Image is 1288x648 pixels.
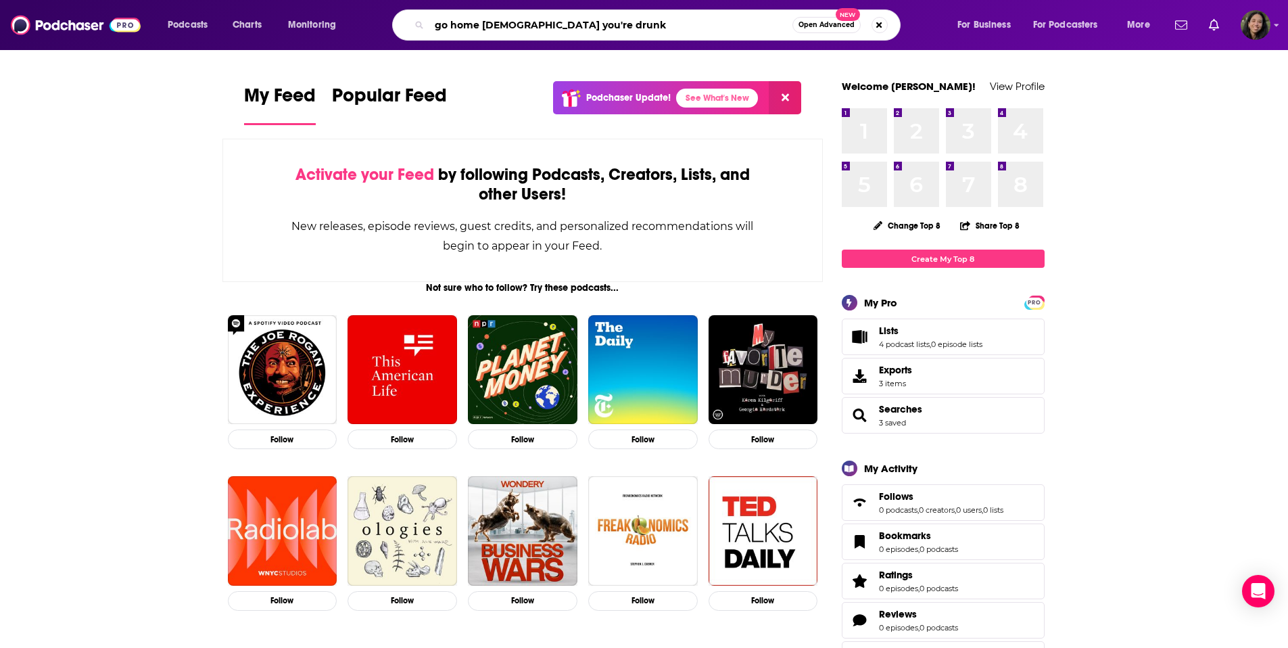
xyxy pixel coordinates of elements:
div: Search podcasts, credits, & more... [405,9,913,41]
span: , [918,584,920,593]
button: open menu [158,14,225,36]
button: Share Top 8 [959,212,1020,239]
span: , [918,545,920,554]
div: by following Podcasts, Creators, Lists, and other Users! [291,165,755,204]
a: 0 podcasts [879,505,917,515]
img: TED Talks Daily [709,476,818,586]
button: Follow [468,430,577,449]
a: Lists [846,327,874,346]
img: User Profile [1241,10,1270,40]
button: Follow [348,430,457,449]
img: Planet Money [468,315,577,425]
span: Charts [233,16,262,34]
span: Open Advanced [798,22,855,28]
button: Follow [588,591,698,611]
img: The Daily [588,315,698,425]
a: 0 podcasts [920,584,958,593]
span: Monitoring [288,16,336,34]
span: , [918,623,920,632]
button: Open AdvancedNew [792,17,861,33]
button: open menu [279,14,354,36]
a: My Feed [244,84,316,125]
input: Search podcasts, credits, & more... [429,14,792,36]
a: 0 episodes [879,623,918,632]
div: My Activity [864,462,917,475]
a: 0 creators [919,505,955,515]
a: 0 episodes [879,545,918,554]
img: Radiolab [228,476,337,586]
a: 0 podcasts [920,545,958,554]
span: Popular Feed [332,84,447,115]
span: Bookmarks [842,524,1045,560]
a: Exports [842,358,1045,394]
span: Exports [846,367,874,386]
button: Follow [709,430,818,449]
span: , [955,505,956,515]
span: , [917,505,919,515]
a: 4 podcast lists [879,340,930,349]
span: Ratings [879,569,913,581]
button: open menu [1024,14,1118,36]
span: My Feed [244,84,316,115]
span: Bookmarks [879,530,931,542]
a: Reviews [846,611,874,630]
span: Follows [842,484,1045,521]
span: Activate your Feed [295,164,434,185]
button: Change Top 8 [865,217,949,234]
img: Freakonomics Radio [588,476,698,586]
button: open menu [948,14,1028,36]
button: Follow [468,591,577,611]
span: Lists [879,325,899,337]
div: New releases, episode reviews, guest credits, and personalized recommendations will begin to appe... [291,216,755,256]
a: 0 episode lists [931,340,982,349]
span: 3 items [879,379,912,388]
img: Podchaser - Follow, Share and Rate Podcasts [11,12,141,38]
span: Exports [879,364,912,376]
button: Follow [709,591,818,611]
img: This American Life [348,315,457,425]
a: Show notifications dropdown [1203,14,1224,37]
span: Searches [842,397,1045,434]
a: Welcome [PERSON_NAME]! [842,80,976,93]
span: Searches [879,403,922,415]
a: My Favorite Murder with Karen Kilgariff and Georgia Hardstark [709,315,818,425]
a: Follows [879,490,1003,503]
img: Ologies with Alie Ward [348,476,457,586]
span: For Business [957,16,1011,34]
img: Business Wars [468,476,577,586]
a: 0 episodes [879,584,918,593]
a: Popular Feed [332,84,447,125]
a: Bookmarks [879,530,958,542]
button: Follow [588,430,698,449]
a: 3 saved [879,418,906,427]
p: Podchaser Update! [586,92,671,103]
span: For Podcasters [1033,16,1098,34]
div: Open Intercom Messenger [1242,575,1274,607]
span: Ratings [842,563,1045,599]
a: PRO [1026,297,1043,307]
span: New [836,8,860,21]
a: Ratings [846,572,874,591]
a: Searches [846,406,874,425]
div: My Pro [864,296,897,309]
span: , [930,340,931,349]
button: Follow [228,591,337,611]
img: The Joe Rogan Experience [228,315,337,425]
span: Lists [842,319,1045,355]
span: Podcasts [168,16,208,34]
button: Follow [228,430,337,449]
div: Not sure who to follow? Try these podcasts... [222,282,824,294]
a: Lists [879,325,982,337]
a: Create My Top 8 [842,250,1045,268]
button: Follow [348,591,457,611]
span: Reviews [879,608,917,620]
